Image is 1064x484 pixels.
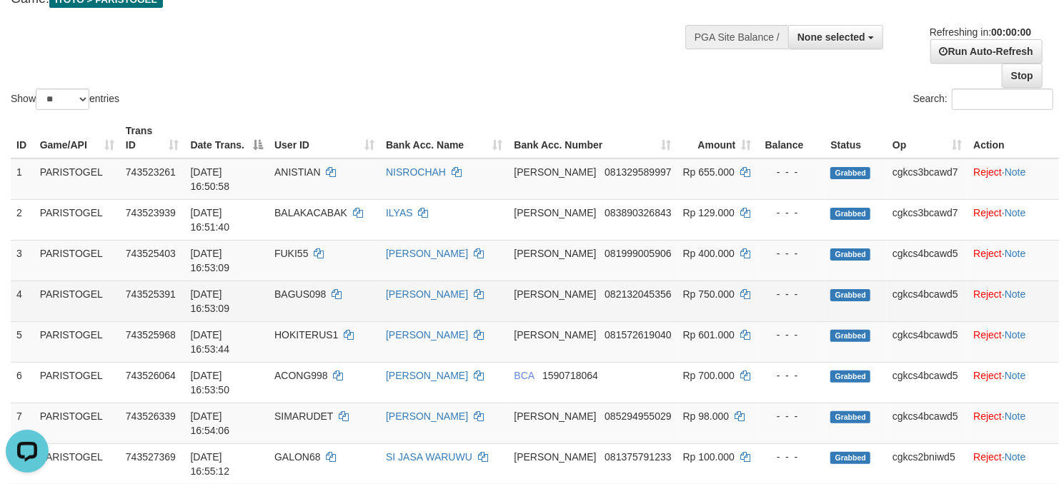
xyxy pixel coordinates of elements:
[126,248,176,259] span: 743525403
[830,411,870,423] span: Grabbed
[1005,207,1026,218] a: Note
[887,362,968,403] td: cgkcs4bcawd5
[605,248,671,259] span: Copy 081999005906 to clipboard
[11,321,34,362] td: 5
[34,362,120,403] td: PARISTOGEL
[605,207,671,218] span: Copy 083890326843 to clipboard
[605,410,671,422] span: Copy 085294955029 to clipboard
[683,370,735,381] span: Rp 700.000
[274,451,321,463] span: GALON68
[788,25,883,49] button: None selected
[683,451,735,463] span: Rp 100.000
[274,248,308,259] span: FUKI55
[386,370,468,381] a: [PERSON_NAME]
[274,288,326,300] span: BAGUS098
[126,288,176,300] span: 743525391
[605,288,671,300] span: Copy 082132045356 to clipboard
[386,207,413,218] a: ILYAS
[968,403,1059,443] td: ·
[6,6,49,49] button: Open LiveChat chat widget
[274,329,338,341] span: HOKITERUS1
[973,370,1002,381] a: Reject
[11,240,34,281] td: 3
[973,451,1002,463] a: Reject
[887,158,968,200] td: cgkcs3bcawd7
[991,26,1031,38] strong: 00:00:00
[274,207,347,218] span: BALAKACABAK
[887,443,968,484] td: cgkcs2bniwd5
[386,248,468,259] a: [PERSON_NAME]
[11,118,34,158] th: ID
[191,329,230,355] span: [DATE] 16:53:44
[274,370,328,381] span: ACONG998
[762,328,819,342] div: - - -
[683,288,735,300] span: Rp 750.000
[683,248,735,259] span: Rp 400.000
[830,248,870,261] span: Grabbed
[514,451,596,463] span: [PERSON_NAME]
[968,281,1059,321] td: ·
[386,166,446,178] a: NISROCHAH
[930,26,1031,38] span: Refreshing in:
[191,166,230,192] span: [DATE] 16:50:58
[952,89,1053,110] input: Search:
[514,207,596,218] span: [PERSON_NAME]
[973,329,1002,341] a: Reject
[514,329,596,341] span: [PERSON_NAME]
[830,370,870,383] span: Grabbed
[825,118,887,158] th: Status
[762,450,819,464] div: - - -
[887,321,968,362] td: cgkcs4bcawd5
[683,207,735,218] span: Rp 129.000
[34,158,120,200] td: PARISTOGEL
[386,329,468,341] a: [PERSON_NAME]
[887,240,968,281] td: cgkcs4bcawd5
[677,118,757,158] th: Amount: activate to sort column ascending
[11,158,34,200] td: 1
[514,166,596,178] span: [PERSON_NAME]
[11,403,34,443] td: 7
[185,118,269,158] th: Date Trans.: activate to sort column descending
[380,118,508,158] th: Bank Acc. Name: activate to sort column ascending
[34,403,120,443] td: PARISTOGEL
[1005,370,1026,381] a: Note
[386,410,468,422] a: [PERSON_NAME]
[11,362,34,403] td: 6
[126,370,176,381] span: 743526064
[514,248,596,259] span: [PERSON_NAME]
[542,370,598,381] span: Copy 1590718064 to clipboard
[269,118,380,158] th: User ID: activate to sort column ascending
[887,199,968,240] td: cgkcs3bcawd7
[191,207,230,233] span: [DATE] 16:51:40
[683,329,735,341] span: Rp 601.000
[34,240,120,281] td: PARISTOGEL
[1005,166,1026,178] a: Note
[34,199,120,240] td: PARISTOGEL
[968,118,1059,158] th: Action
[683,166,735,178] span: Rp 655.000
[968,321,1059,362] td: ·
[514,288,596,300] span: [PERSON_NAME]
[514,410,596,422] span: [PERSON_NAME]
[830,452,870,464] span: Grabbed
[126,207,176,218] span: 743523939
[887,118,968,158] th: Op: activate to sort column ascending
[1005,248,1026,259] a: Note
[973,410,1002,422] a: Reject
[34,118,120,158] th: Game/API: activate to sort column ascending
[191,370,230,395] span: [DATE] 16:53:50
[973,166,1002,178] a: Reject
[126,166,176,178] span: 743523261
[11,199,34,240] td: 2
[830,330,870,342] span: Grabbed
[120,118,185,158] th: Trans ID: activate to sort column ascending
[386,288,468,300] a: [PERSON_NAME]
[913,89,1053,110] label: Search:
[126,329,176,341] span: 743525968
[968,199,1059,240] td: ·
[191,451,230,477] span: [DATE] 16:55:12
[1005,288,1026,300] a: Note
[386,451,472,463] a: SI JASA WARUWU
[605,451,671,463] span: Copy 081375791233 to clipboard
[968,443,1059,484] td: ·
